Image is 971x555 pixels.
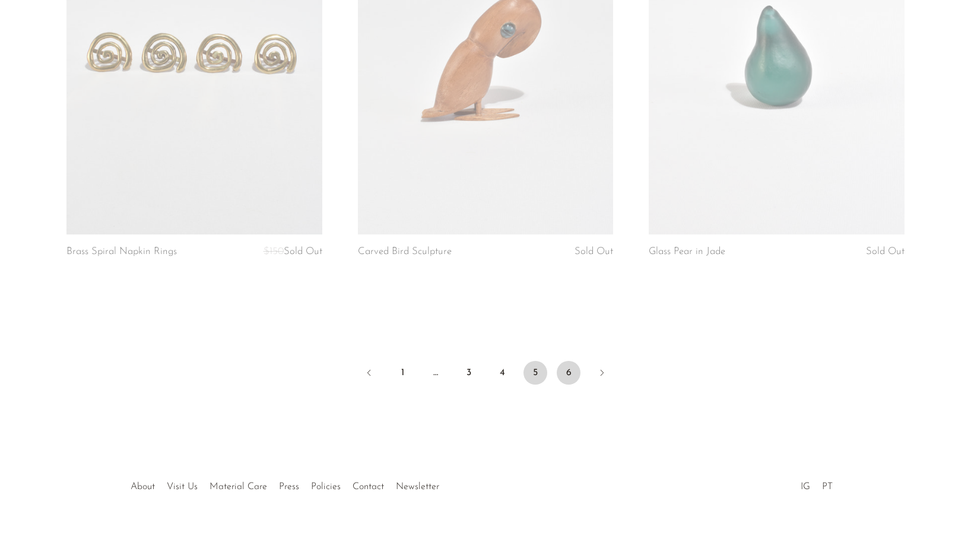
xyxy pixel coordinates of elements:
[490,361,514,385] a: 4
[284,246,322,256] span: Sold Out
[131,482,155,491] a: About
[391,361,414,385] a: 1
[264,246,284,256] span: $150
[358,246,452,257] a: Carved Bird Sculpture
[795,472,839,495] ul: Social Medias
[353,482,384,491] a: Contact
[424,361,448,385] span: …
[457,361,481,385] a: 3
[649,246,725,257] a: Glass Pear in Jade
[590,361,614,387] a: Next
[866,246,905,256] span: Sold Out
[523,361,547,385] span: 5
[167,482,198,491] a: Visit Us
[557,361,580,385] a: 6
[357,361,381,387] a: Previous
[822,482,833,491] a: PT
[575,246,613,256] span: Sold Out
[66,246,177,259] a: Brass Spiral Napkin Rings
[279,482,299,491] a: Press
[125,472,445,495] ul: Quick links
[210,482,267,491] a: Material Care
[311,482,341,491] a: Policies
[801,482,810,491] a: IG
